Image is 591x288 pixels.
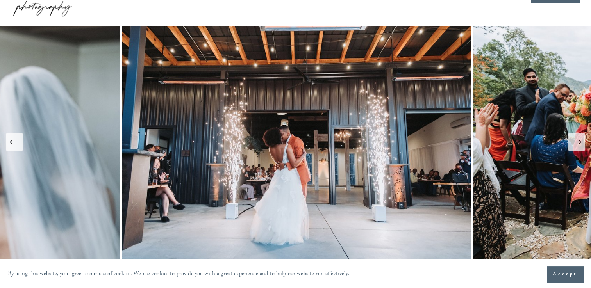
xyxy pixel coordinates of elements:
img: The Meadows Raleigh Wedding Photography [122,26,473,259]
p: By using this website, you agree to our use of cookies. We use cookies to provide you with a grea... [8,269,350,280]
button: Previous Slide [6,133,23,151]
button: Next Slide [568,133,585,151]
button: Accept [547,266,583,283]
span: Accept [553,270,577,278]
